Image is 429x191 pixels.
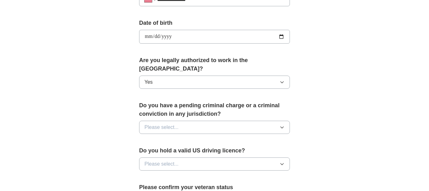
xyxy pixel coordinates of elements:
span: Please select... [144,160,179,168]
label: Date of birth [139,19,290,27]
label: Do you have a pending criminal charge or a criminal conviction in any jurisdiction? [139,101,290,118]
button: Yes [139,76,290,89]
label: Do you hold a valid US driving licence? [139,146,290,155]
label: Are you legally authorized to work in the [GEOGRAPHIC_DATA]? [139,56,290,73]
span: Please select... [144,124,179,131]
button: Please select... [139,157,290,171]
span: Yes [144,78,153,86]
button: Please select... [139,121,290,134]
